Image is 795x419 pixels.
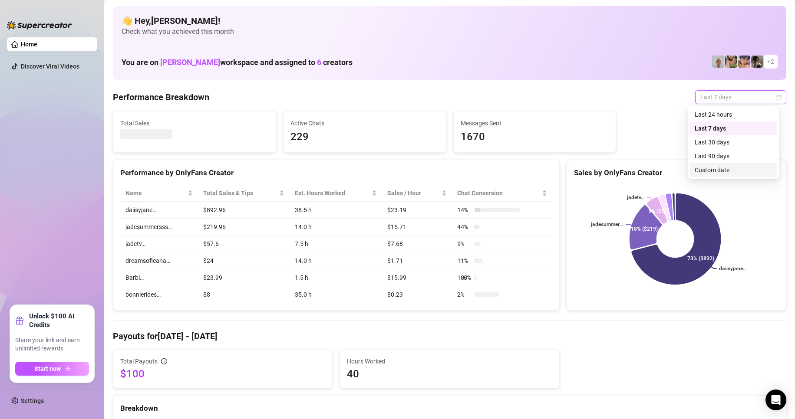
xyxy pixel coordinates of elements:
div: Performance by OnlyFans Creator [120,167,552,179]
span: Check what you achieved this month [122,27,778,36]
td: $219.96 [198,219,290,236]
img: dreamsofleana [725,56,737,68]
span: 11 % [457,256,471,265]
div: Sales by OnlyFans Creator [574,167,779,179]
img: bonnierides [738,56,750,68]
span: 2 % [457,290,471,299]
td: $8 [198,286,290,303]
span: 40 [347,367,552,381]
td: $57.6 [198,236,290,252]
span: Name [125,188,186,198]
img: logo-BBDzfeDw.svg [7,21,72,29]
div: Last 7 days [695,124,772,133]
td: $7.68 [382,236,452,252]
text: jadesummer... [590,221,623,227]
span: Total Sales [120,118,269,128]
span: 229 [290,129,439,145]
td: jadesummersss… [120,219,198,236]
th: Sales / Hour [382,185,452,202]
span: Total Sales & Tips [203,188,277,198]
span: [PERSON_NAME] [160,58,220,67]
span: + 2 [767,57,774,66]
td: $892.96 [198,202,290,219]
span: Last 7 days [700,91,781,104]
img: Barbi [712,56,724,68]
div: Est. Hours Worked [295,188,370,198]
td: 35.0 h [290,286,382,303]
button: Start nowarrow-right [15,362,89,376]
span: Share your link and earn unlimited rewards [15,336,89,353]
h4: Payouts for [DATE] - [DATE] [113,330,786,342]
span: $100 [120,367,325,381]
td: 38.5 h [290,202,382,219]
td: $15.71 [382,219,452,236]
span: Sales / Hour [387,188,440,198]
div: Custom date [689,163,777,177]
span: Chat Conversion [457,188,540,198]
span: 44 % [457,222,471,232]
img: daiisyjane [751,56,763,68]
span: info-circle [161,358,167,364]
th: Total Sales & Tips [198,185,290,202]
td: 14.0 h [290,252,382,269]
a: Discover Viral Videos [21,63,79,70]
h1: You are on workspace and assigned to creators [122,58,353,67]
td: jadetv… [120,236,198,252]
div: Breakdown [120,403,779,414]
td: $23.19 [382,202,452,219]
div: Last 30 days [695,137,772,147]
h4: Performance Breakdown [113,91,209,103]
td: $1.71 [382,252,452,269]
a: Home [21,41,37,48]
span: Hours Worked [347,357,552,366]
th: Name [120,185,198,202]
td: $23.99 [198,269,290,286]
td: 14.0 h [290,219,382,236]
span: Messages Sent [461,118,609,128]
td: dreamsofleana… [120,252,198,269]
span: Active Chats [290,118,439,128]
div: Last 7 days [689,121,777,135]
span: 100 % [457,273,471,282]
td: daiisyjane… [120,202,198,219]
td: Barbi… [120,269,198,286]
td: $15.99 [382,269,452,286]
span: 6 [317,58,321,67]
div: Last 90 days [695,151,772,161]
span: Total Payouts [120,357,158,366]
th: Chat Conversion [452,185,552,202]
div: Open Intercom Messenger [765,390,786,410]
span: 9 % [457,239,471,249]
td: bonnierides… [120,286,198,303]
td: $24 [198,252,290,269]
td: 1.5 h [290,269,382,286]
span: arrow-right [64,366,70,372]
text: jadetv… [627,194,644,200]
td: 7.5 h [290,236,382,252]
span: Start now [34,365,61,372]
td: $0.23 [382,286,452,303]
div: Last 90 days [689,149,777,163]
span: 1670 [461,129,609,145]
div: Last 24 hours [689,108,777,121]
div: Custom date [695,165,772,175]
text: daiisyjane… [719,266,747,272]
strong: Unlock $100 AI Credits [29,312,89,329]
a: Settings [21,397,44,404]
span: gift [15,316,24,325]
div: Last 30 days [689,135,777,149]
span: 14 % [457,205,471,215]
div: Last 24 hours [695,110,772,119]
span: calendar [776,95,782,100]
h4: 👋 Hey, [PERSON_NAME] ! [122,15,778,27]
